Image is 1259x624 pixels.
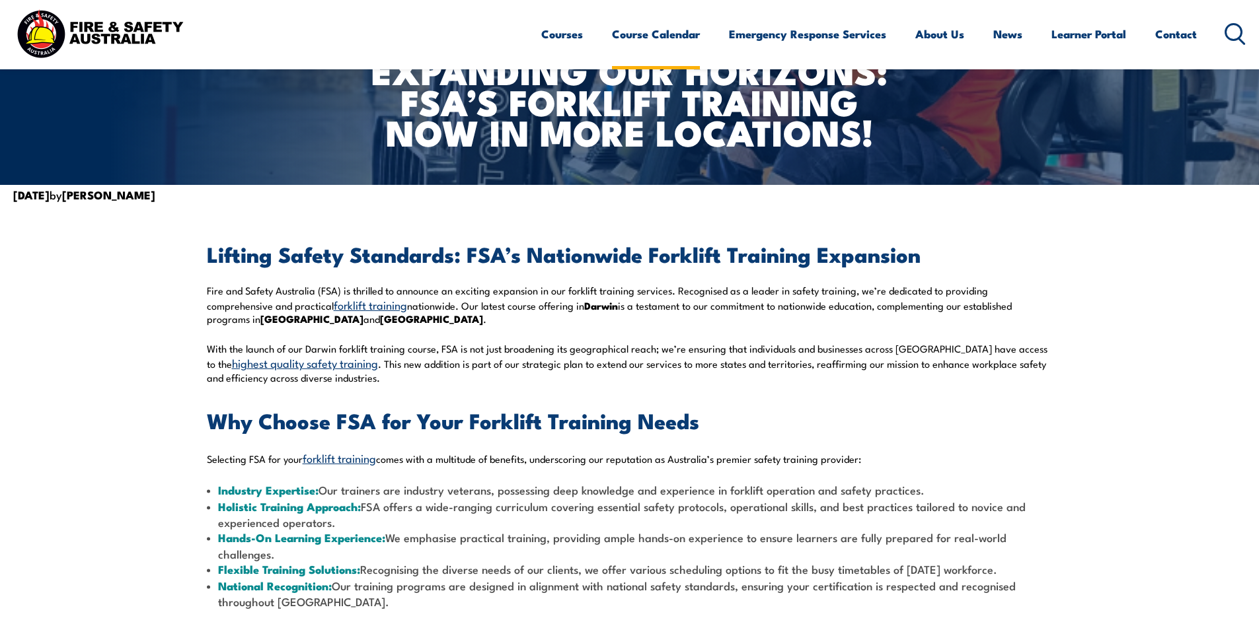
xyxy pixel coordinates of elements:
li: Our trainers are industry veterans, possessing deep knowledge and experience in forklift operatio... [207,482,1053,498]
strong: Flexible Training Solutions: [218,561,360,578]
strong: Industry Expertise: [218,481,319,499]
strong: Holistic Training Approach: [218,498,361,515]
li: Our training programs are designed in alignment with national safety standards, ensuring your cer... [207,578,1053,609]
a: forklift training [334,296,407,312]
a: Contact [1155,17,1197,52]
li: We emphasise practical training, providing ample hands-on experience to ensure learners are fully... [207,530,1053,561]
strong: Darwin [584,298,618,313]
h1: Expanding Our Horizons: FSA’s Forklift Training Now in More Locations! [369,55,890,147]
li: Recognising the diverse needs of our clients, we offer various scheduling options to fit the busy... [207,561,1053,577]
strong: Lifting Safety Standards: FSA’s Nationwide Forklift Training Expansion [207,237,921,270]
a: News [993,17,1022,52]
a: forklift training [303,450,376,466]
a: About Us [915,17,964,52]
a: Course Calendar [612,17,700,52]
strong: [DATE] [13,186,50,203]
a: Learner Portal [1051,17,1126,52]
li: FSA offers a wide-ranging curriculum covering essential safety protocols, operational skills, and... [207,499,1053,530]
p: Fire and Safety Australia (FSA) is thrilled to announce an exciting expansion in our forklift tra... [207,284,1053,326]
strong: [PERSON_NAME] [62,186,155,203]
a: Courses [541,17,583,52]
strong: [GEOGRAPHIC_DATA] [260,311,363,326]
p: With the launch of our Darwin forklift training course, FSA is not just broadening its geographic... [207,342,1053,384]
strong: Why Choose FSA for Your Forklift Training Needs [207,403,699,436]
p: Selecting FSA for your comes with a multitude of benefits, underscoring our reputation as Austral... [207,450,1053,466]
strong: National Recognition: [218,577,332,594]
strong: [GEOGRAPHIC_DATA] [380,311,483,326]
a: highest quality safety training [232,355,378,370]
a: Emergency Response Services [729,17,886,52]
span: by [13,186,155,203]
strong: Hands-On Learning Experience: [218,529,385,546]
